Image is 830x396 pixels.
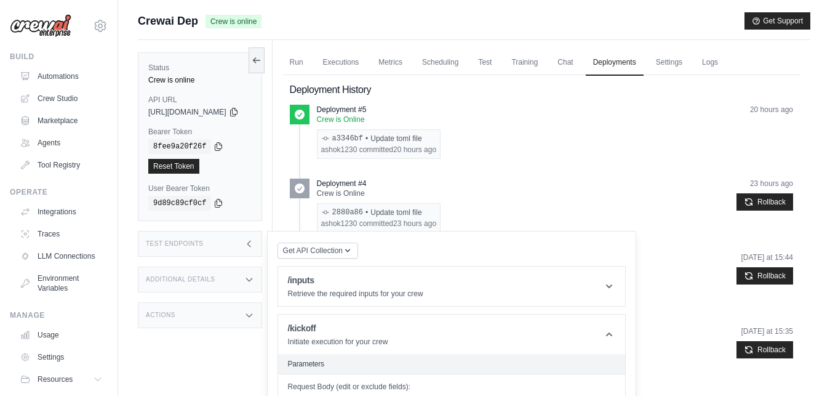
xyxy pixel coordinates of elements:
a: Executions [316,50,367,76]
a: Usage [15,325,108,345]
button: Rollback [736,193,793,211]
a: Settings [648,50,690,76]
a: Environment Variables [15,269,108,298]
h1: /inputs [288,274,423,286]
span: Resources [38,374,73,384]
p: Retrieve the required inputs for your crew [288,289,423,299]
p: Deployment #5 [317,105,367,115]
time: September 3, 2025 at 18:20 IST [393,219,436,228]
a: Integrations [15,202,108,222]
button: Get API Collection [277,243,358,259]
p: Initiate execution for your crew [288,337,388,347]
a: Training [504,50,545,76]
a: Settings [15,347,108,367]
h3: Test Endpoints [146,240,204,248]
label: Status [148,63,252,73]
h3: Additional Details [146,276,215,283]
h1: /kickoff [288,322,388,334]
div: Update toml file [321,134,436,143]
span: Crew is online [206,15,261,28]
img: Logo [10,14,71,38]
label: API URL [148,95,252,105]
div: Manage [10,310,108,320]
div: ashok1230 committed [321,219,436,228]
a: Scheduling [415,50,466,76]
div: Crew is online [148,75,252,85]
a: Metrics [371,50,410,76]
label: Request Body (edit or exclude fields): [288,382,615,392]
button: Rollback [736,267,793,285]
h2: Parameters [288,359,615,369]
div: Build [10,52,108,62]
a: Tool Registry [15,155,108,175]
time: September 3, 2025 at 18:20 IST [750,179,793,188]
div: Operate [10,187,108,197]
a: Run [282,50,311,76]
h3: Actions [146,312,175,319]
button: Rollback [736,341,793,358]
a: Test [471,50,499,76]
a: LLM Connections [15,246,108,266]
a: Logs [695,50,725,76]
time: September 3, 2025 at 22:12 IST [750,105,793,114]
span: Get API Collection [283,246,343,256]
a: Automations [15,67,108,86]
span: • [365,208,368,217]
div: ashok1230 committed [321,145,436,155]
a: a3346bf [332,134,363,143]
a: Agents [15,133,108,153]
p: Crew is Online [317,188,441,198]
time: September 3, 2025 at 22:12 IST [393,145,436,154]
a: Marketplace [15,111,108,131]
span: [URL][DOMAIN_NAME] [148,107,226,117]
code: 8fee9a20f26f [148,139,211,154]
a: 2880a86 [332,208,363,217]
button: Get Support [744,12,810,30]
span: Crewai Dep [138,12,198,30]
code: 9d89c89cf0cf [148,196,211,211]
label: Bearer Token [148,127,252,137]
button: Resources [15,370,108,389]
time: September 3, 2025 at 15:35 IST [741,327,794,336]
span: • [365,134,368,143]
label: User Bearer Token [148,184,252,193]
a: Traces [15,224,108,244]
a: Reset Token [148,159,199,174]
div: Update toml file [321,208,436,217]
a: Crew Studio [15,89,108,108]
time: September 3, 2025 at 15:44 IST [741,253,794,262]
a: Chat [550,50,580,76]
a: Deployments [586,50,644,76]
p: Deployment #4 [317,179,367,188]
h2: Deployment History [290,83,793,97]
p: Crew is Online [317,115,441,124]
